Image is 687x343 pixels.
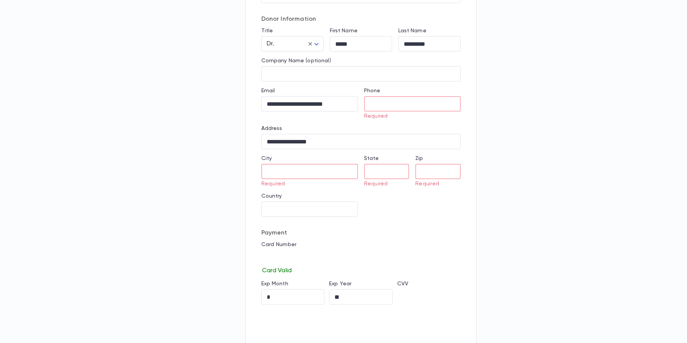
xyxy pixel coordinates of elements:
[397,281,461,287] p: CVV
[364,88,381,94] label: Phone
[261,125,282,132] label: Address
[364,181,404,187] p: Required
[415,155,423,162] label: Zip
[364,113,455,119] p: Required
[261,281,288,287] label: Exp Month
[398,28,426,34] label: Last Name
[261,229,461,237] p: Payment
[261,15,461,23] p: Donor Information
[261,193,282,199] label: Country
[261,181,353,187] p: Required
[329,281,351,287] label: Exp Year
[261,88,275,94] label: Email
[261,250,461,265] iframe: card
[261,58,331,64] label: Company Name (optional)
[261,241,461,248] p: Card Number
[267,41,274,47] span: Dr.
[261,265,461,275] p: Card Valid
[261,155,272,162] label: City
[364,155,379,162] label: State
[261,37,324,52] div: Dr.
[415,181,455,187] p: Required
[397,289,461,305] iframe: cvv
[261,28,273,34] label: Title
[330,28,358,34] label: First Name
